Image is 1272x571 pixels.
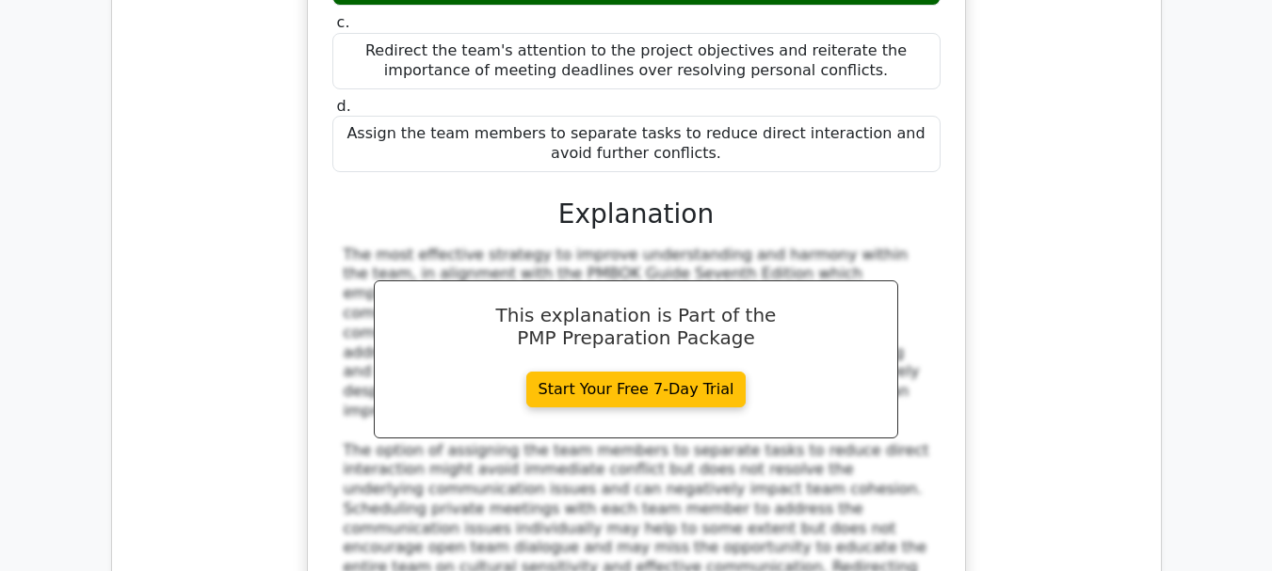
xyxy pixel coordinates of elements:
[332,116,941,172] div: Assign the team members to separate tasks to reduce direct interaction and avoid further conflicts.
[332,33,941,89] div: Redirect the team's attention to the project objectives and reiterate the importance of meeting d...
[337,13,350,31] span: c.
[337,97,351,115] span: d.
[526,372,747,407] a: Start Your Free 7-Day Trial
[344,198,929,230] h3: Explanation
